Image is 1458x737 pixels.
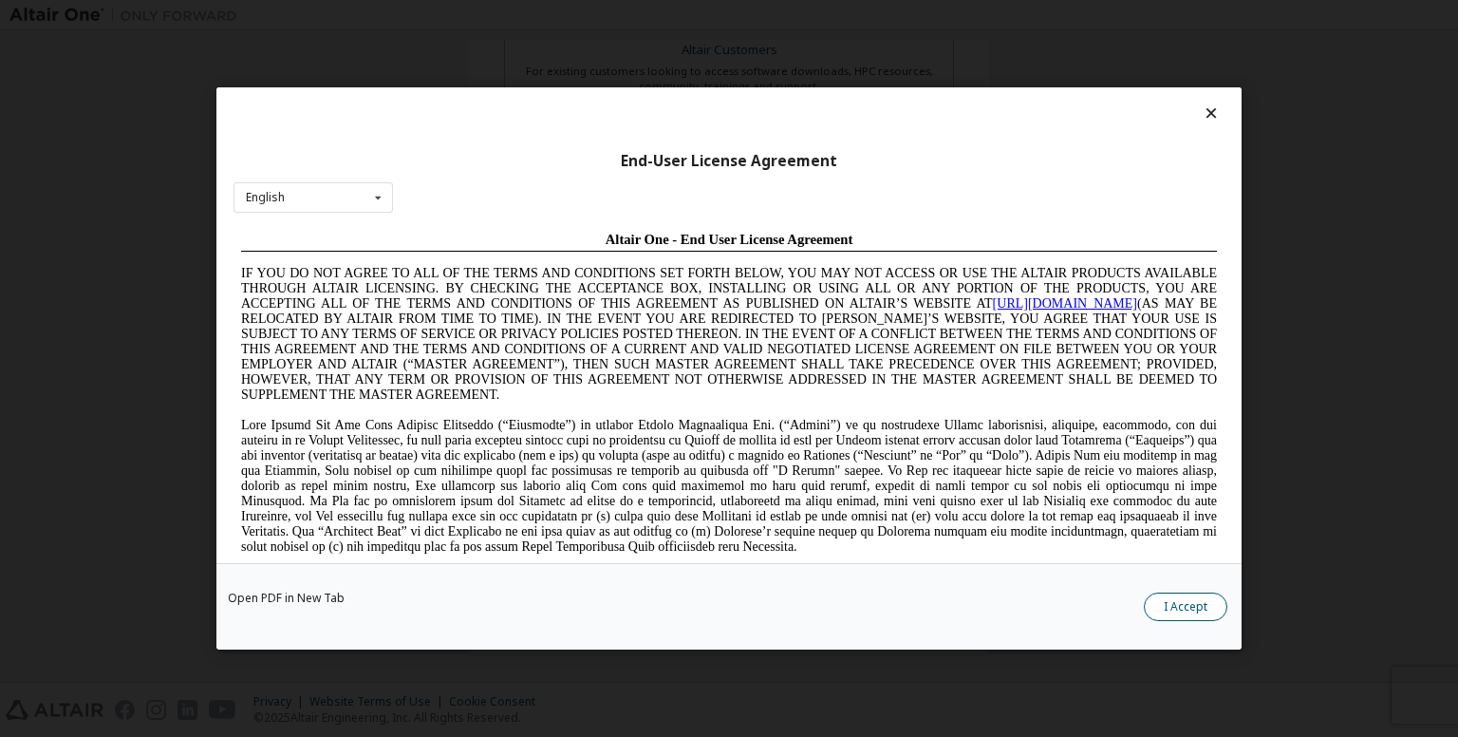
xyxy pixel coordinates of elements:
a: [URL][DOMAIN_NAME] [759,72,904,86]
span: Altair One - End User License Agreement [372,8,620,23]
div: English [246,192,285,203]
div: End-User License Agreement [234,152,1224,171]
span: Lore Ipsumd Sit Ame Cons Adipisc Elitseddo (“Eiusmodte”) in utlabor Etdolo Magnaaliqua Eni. (“Adm... [8,194,983,330]
button: I Accept [1144,593,1227,621]
span: IF YOU DO NOT AGREE TO ALL OF THE TERMS AND CONDITIONS SET FORTH BELOW, YOU MAY NOT ACCESS OR USE... [8,42,983,178]
a: Open PDF in New Tab [228,593,345,604]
